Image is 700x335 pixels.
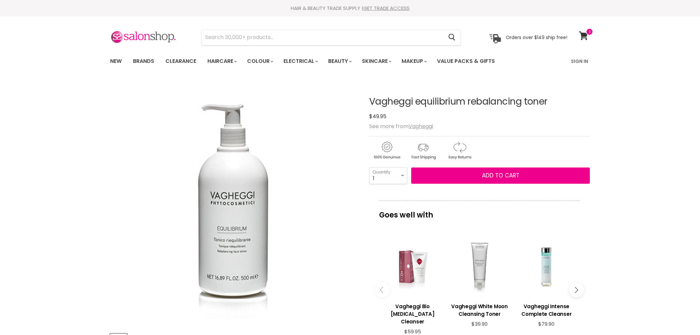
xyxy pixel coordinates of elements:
button: Search [443,30,460,45]
span: $39.90 [471,320,488,327]
a: View product:Vagheggi White Moon Cleansing Toner [449,298,509,321]
span: $59.95 [404,328,421,335]
a: Beauty [323,54,356,68]
input: Search [202,30,443,45]
a: View product:Vagheggi Bio Facial Toning Cleanser [382,298,443,329]
span: Add to cart [482,171,519,179]
a: Makeup [397,54,431,68]
img: shipping.gif [406,140,441,161]
a: Skincare [357,54,395,68]
span: See more from [369,122,433,130]
h3: Vagheggi Intense Complete Cleanser [516,303,577,318]
span: $79.90 [538,320,554,327]
h1: Vagheggi equilibrium rebalancing toner [369,97,590,107]
h3: Vagheggi White Moon Cleansing Toner [449,303,509,318]
a: Value Packs & Gifts [432,54,500,68]
a: Vagheggi [409,122,433,130]
p: Goes well with [379,201,580,222]
a: Sign In [567,54,592,68]
div: HAIR & BEAUTY TRADE SUPPLY | [102,5,598,12]
div: Vagheggi equilibrium rebalancing toner image. Click or Scroll to Zoom. [110,80,357,327]
a: Colour [242,54,277,68]
form: Product [201,29,461,45]
a: Electrical [279,54,322,68]
span: $49.95 [369,113,386,120]
img: returns.gif [442,140,477,161]
a: Clearance [160,54,201,68]
iframe: Gorgias live chat messenger [667,304,693,328]
a: Brands [128,54,159,68]
a: GET TRADE ACCESS [363,5,410,12]
nav: Main [102,52,598,71]
p: Orders over $149 ship free! [506,34,567,40]
a: Haircare [202,54,241,68]
a: New [105,54,127,68]
ul: Main menu [105,52,534,71]
a: View product:Vagheggi Intense Complete Cleanser [516,298,577,321]
h3: Vagheggi Bio [MEDICAL_DATA] Cleanser [382,303,443,325]
select: Quantity [369,167,407,184]
img: genuine.gif [369,140,404,161]
button: Add to cart [411,167,590,184]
